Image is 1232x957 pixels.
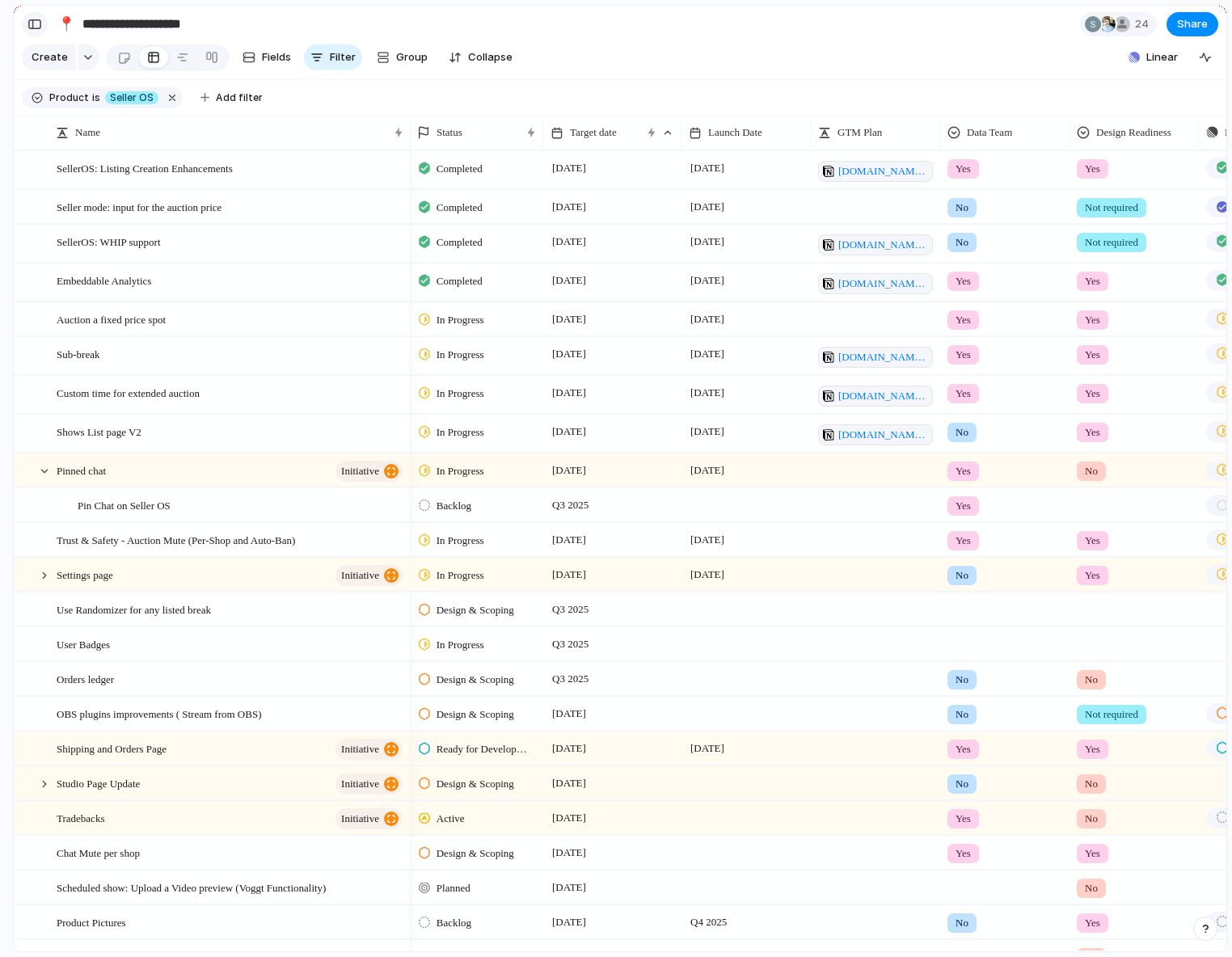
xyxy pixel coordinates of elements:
[1085,811,1098,827] span: No
[838,124,882,141] span: GTM Plan
[437,386,484,402] span: In Progress
[1085,706,1138,723] span: Not required
[437,200,483,216] span: Completed
[304,44,362,70] button: Filter
[57,271,151,289] span: Embeddable Analytics
[437,234,483,251] span: Completed
[1167,12,1218,36] button: Share
[548,808,590,828] span: [DATE]
[548,913,590,932] span: [DATE]
[818,234,933,255] a: [DOMAIN_NAME][URL]
[956,672,968,688] span: No
[335,774,403,795] button: initiative
[1085,880,1098,896] span: No
[57,530,295,549] span: Trust & Safety - Auction Mute (Per-Shop and Auto-Ban)
[75,124,100,141] span: Name
[956,776,968,792] span: No
[57,843,140,862] span: Chat Mute per shop
[548,383,590,403] span: [DATE]
[1135,16,1154,32] span: 24
[686,913,731,932] span: Q4 2025
[548,878,590,897] span: [DATE]
[57,461,106,479] span: Pinned chat
[956,845,971,862] span: Yes
[437,273,483,289] span: Completed
[686,344,728,364] span: [DATE]
[956,273,971,289] span: Yes
[686,739,728,758] span: [DATE]
[335,808,403,829] button: initiative
[341,773,379,795] span: initiative
[956,161,971,177] span: Yes
[1146,49,1178,65] span: Linear
[57,197,222,216] span: Seller mode: input for the auction price
[956,200,968,216] span: No
[818,347,933,368] a: [DOMAIN_NAME][URL]
[1085,312,1100,328] span: Yes
[967,124,1012,141] span: Data Team
[53,11,79,37] button: 📍
[110,91,154,105] span: Seller OS
[437,811,465,827] span: Active
[956,741,971,757] span: Yes
[57,232,161,251] span: SellerOS: WHIP support
[548,232,590,251] span: [DATE]
[1085,672,1098,688] span: No
[57,383,200,402] span: Custom time for extended auction
[548,158,590,178] span: [DATE]
[1085,424,1100,441] span: Yes
[262,49,291,65] span: Fields
[437,567,484,584] span: In Progress
[956,386,971,402] span: Yes
[956,915,968,931] span: No
[686,232,728,251] span: [DATE]
[437,312,484,328] span: In Progress
[956,463,971,479] span: Yes
[191,86,272,109] button: Add filter
[437,533,484,549] span: In Progress
[341,564,379,587] span: initiative
[548,344,590,364] span: [DATE]
[57,739,167,757] span: Shipping and Orders Page
[956,533,971,549] span: Yes
[818,386,933,407] a: [DOMAIN_NAME][URL]
[570,124,617,141] span: Target date
[437,845,514,862] span: Design & Scoping
[818,273,933,294] a: [DOMAIN_NAME][URL]
[686,565,728,584] span: [DATE]
[57,600,211,618] span: Use Randomizer for any listed break
[956,347,971,363] span: Yes
[1085,234,1138,251] span: Not required
[335,739,403,760] button: initiative
[1085,741,1100,757] span: Yes
[341,460,379,483] span: initiative
[57,878,326,896] span: Scheduled show: Upload a Video preview (Voggt Functionality)
[57,422,141,441] span: Shows List page V2
[956,811,971,827] span: Yes
[57,704,262,723] span: OBS plugins improvements ( Stream from OBS)
[57,158,233,177] span: SellerOS: Listing Creation Enhancements
[216,91,263,105] span: Add filter
[548,461,590,480] span: [DATE]
[57,634,110,653] span: User Badges
[686,422,728,441] span: [DATE]
[57,565,113,584] span: Settings page
[437,880,470,896] span: Planned
[838,349,928,365] span: [DOMAIN_NAME][URL]
[437,637,484,653] span: In Progress
[548,271,590,290] span: [DATE]
[548,704,590,723] span: [DATE]
[686,530,728,550] span: [DATE]
[442,44,519,70] button: Collapse
[22,44,76,70] button: Create
[1085,915,1100,931] span: Yes
[1177,16,1208,32] span: Share
[1085,161,1100,177] span: Yes
[838,427,928,443] span: [DOMAIN_NAME][URL]
[1085,273,1100,289] span: Yes
[956,234,968,251] span: No
[396,49,428,65] span: Group
[57,774,140,792] span: Studio Page Update
[1085,347,1100,363] span: Yes
[548,774,590,793] span: [DATE]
